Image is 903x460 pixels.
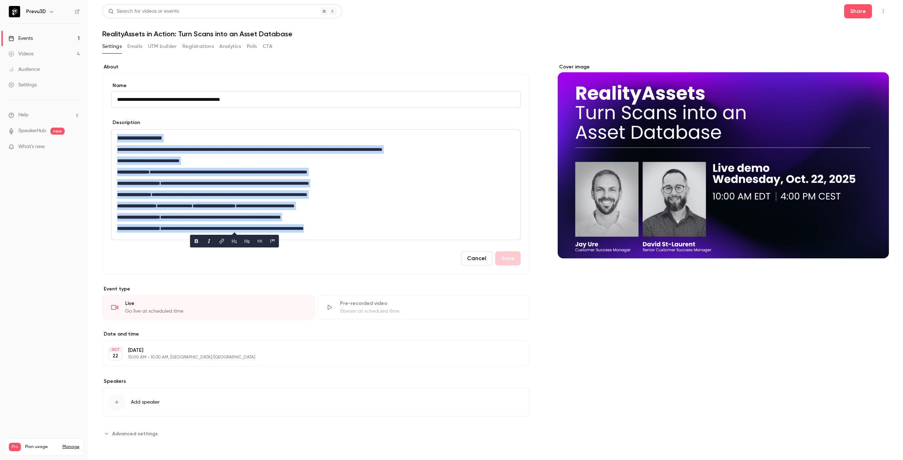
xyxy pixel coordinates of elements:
[8,111,80,119] li: help-dropdown-opener
[71,144,80,150] iframe: Noticeable Trigger
[461,251,492,265] button: Cancel
[128,347,492,354] p: [DATE]
[263,41,272,52] button: CTA
[102,331,529,338] label: Date and time
[558,63,889,70] label: Cover image
[109,347,122,352] div: OCT
[844,4,872,18] button: Share
[340,308,520,315] div: Stream at scheduled time
[102,41,122,52] button: Settings
[111,119,140,126] label: Description
[111,82,521,89] label: Name
[111,130,520,240] div: editor
[267,235,278,247] button: blockquote
[102,388,529,417] button: Add speaker
[8,50,34,57] div: Videos
[8,66,40,73] div: Audience
[102,30,889,38] h1: RealityAssets in Action: Turn Scans into an Asset Database
[108,8,179,15] div: Search for videos or events
[128,355,492,360] p: 10:00 AM - 10:30 AM, [GEOGRAPHIC_DATA]/[GEOGRAPHIC_DATA]
[50,128,65,135] span: new
[8,81,37,88] div: Settings
[102,286,529,293] p: Event type
[26,8,46,15] h6: Prevu3D
[340,300,520,307] div: Pre-recorded video
[125,300,305,307] div: Live
[216,235,228,247] button: link
[102,428,529,439] section: Advanced settings
[191,235,202,247] button: bold
[102,428,162,439] button: Advanced settings
[112,430,158,437] span: Advanced settings
[131,399,160,406] span: Add speaker
[113,352,118,360] p: 22
[18,111,29,119] span: Help
[18,127,46,135] a: SpeakerHub
[25,444,58,450] span: Plan usage
[148,41,177,52] button: UTM builder
[317,295,529,319] div: Pre-recorded videoStream at scheduled time
[127,41,142,52] button: Emails
[9,6,20,17] img: Prevu3D
[182,41,214,52] button: Registrations
[102,378,529,385] label: Speakers
[102,63,529,70] label: About
[62,444,79,450] a: Manage
[204,235,215,247] button: italic
[102,295,314,319] div: LiveGo live at scheduled time
[558,63,889,258] section: Cover image
[125,308,305,315] div: Go live at scheduled time
[247,41,257,52] button: Polls
[9,443,21,451] span: Pro
[8,35,33,42] div: Events
[111,129,521,240] section: description
[219,41,241,52] button: Analytics
[18,143,45,151] span: What's new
